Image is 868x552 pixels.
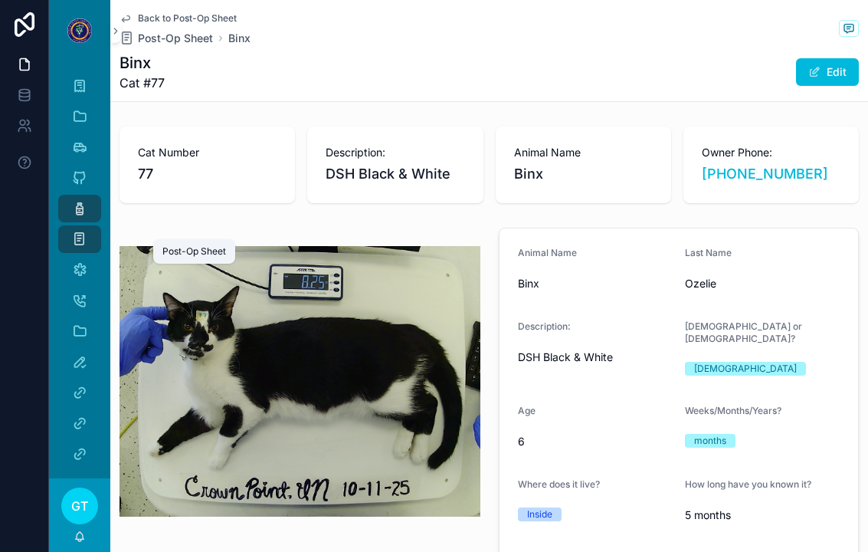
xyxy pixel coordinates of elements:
[514,163,653,185] span: Binx
[527,508,552,521] div: Inside
[514,145,653,160] span: Animal Name
[796,58,859,86] button: Edit
[120,74,165,92] span: Cat #77
[138,31,213,46] span: Post-Op Sheet
[120,12,237,25] a: Back to Post-Op Sheet
[518,320,571,332] span: Description:
[138,163,277,185] span: 77
[49,61,110,478] div: scrollable content
[685,320,802,344] span: [DEMOGRAPHIC_DATA] or [DEMOGRAPHIC_DATA]?
[518,276,673,291] span: Binx
[326,145,464,160] span: Description:
[518,434,673,449] span: 6
[685,276,840,291] span: Ozelie
[162,245,226,258] div: Post-Op Sheet
[71,497,88,515] span: GT
[518,350,673,365] span: DSH Black & White
[685,508,840,523] span: 5 months
[120,31,213,46] a: Post-Op Sheet
[702,163,828,185] a: [PHONE_NUMBER]
[138,12,237,25] span: Back to Post-Op Sheet
[685,478,811,490] span: How long have you known it?
[120,246,480,517] img: attkLUAb0LiTJFUDq30470-capture_20251011-125838.png
[138,145,277,160] span: Cat Number
[518,405,536,416] span: Age
[120,52,165,74] h1: Binx
[518,478,600,490] span: Where does it live?
[694,362,797,376] div: [DEMOGRAPHIC_DATA]
[694,434,726,448] div: months
[67,18,92,43] img: App logo
[685,405,781,416] span: Weeks/Months/Years?
[685,247,732,258] span: Last Name
[702,145,840,160] span: Owner Phone:
[228,31,251,46] a: Binx
[518,247,577,258] span: Animal Name
[326,163,464,185] span: DSH Black & White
